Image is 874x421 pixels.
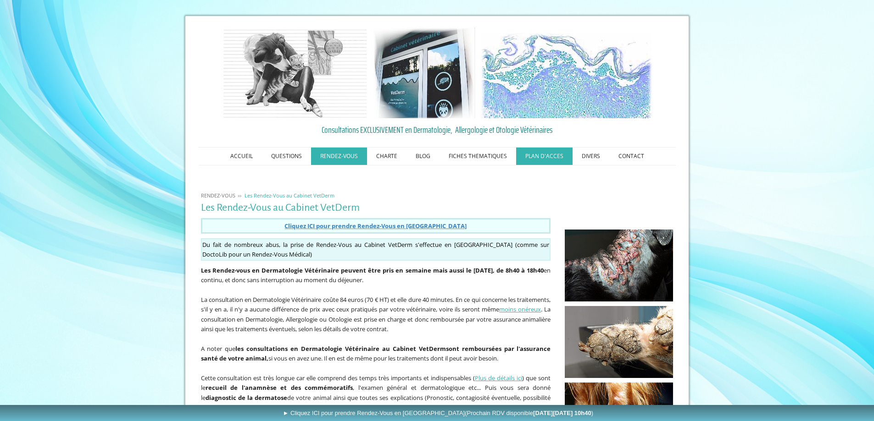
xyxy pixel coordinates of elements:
strong: diagnostic de la dermatose [206,394,288,402]
span: en continu, et donc sans interruption au moment du déjeuner. [201,266,551,284]
a: Les Rendez-Vous au Cabinet VetDerm [242,192,337,199]
a: Consultations EXCLUSIVEMENT en Dermatologie, Allergologie et Otologie Vétérinaires [201,123,674,137]
span: A noter que [201,344,236,353]
span: ► Cliquez ICI pour prendre Rendez-Vous en [GEOGRAPHIC_DATA] [283,410,593,416]
span: Cliquez ICI pour prendre Rendez-Vous en [GEOGRAPHIC_DATA] [284,222,467,230]
a: QUESTIONS [262,148,311,165]
a: Cliquez ICI pour prendre Rendez-Vous en [GEOGRAPHIC_DATA] [284,221,467,230]
b: les consultations en Dermatologie Vétérinaire au Cabinet VetDerm [235,344,445,353]
a: PLAN D'ACCES [516,148,573,165]
span: La consultation en Dermatologie Vétérinaire coûte 84 euros (70 € HT) et elle dure 40 minutes. E [201,295,459,304]
a: FICHES THEMATIQUES [440,148,516,165]
a: CONTACT [609,148,653,165]
b: [DATE][DATE] 10h40 [533,410,591,416]
span: RENDEZ-VOUS [201,192,235,199]
span: si vous en avez une. Il en est de même pour les traitements dont il peut avoir besoin. [268,354,498,362]
a: RENDEZ-VOUS [199,192,238,199]
h1: Les Rendez-Vous au Cabinet VetDerm [201,202,551,213]
span: l n'y a aucune différence de prix avec ceux pratiqués par votre vétérinaire, voire ils seront même [231,305,500,313]
a: BLOG [406,148,440,165]
strong: Les Rendez-vous en Dermatologie Vétérinaire peuvent être pris en semaine mais aussi le [DATE], de... [201,266,544,274]
a: CHARTE [367,148,406,165]
a: Plus de détails ici [475,374,522,382]
a: moins onéreux [499,305,541,313]
a: DIVERS [573,148,609,165]
a: RENDEZ-VOUS [311,148,367,165]
span: (Prochain RDV disponible ) [465,410,593,416]
strong: recueil de l'anamnèse et des commémoratifs [206,383,353,392]
span: Les Rendez-Vous au Cabinet VetDerm [245,192,334,199]
a: ACCUEIL [221,148,262,165]
span: Du fait de nombreux abus, la prise de Rendez-Vous au Cabinet VetDerm s'effectue en [GEOGRAPHIC_DA... [202,241,538,249]
span: . La consultation en Dermatologie, Allergologie ou Otologie est prise en charge et donc remboursé... [201,305,551,333]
